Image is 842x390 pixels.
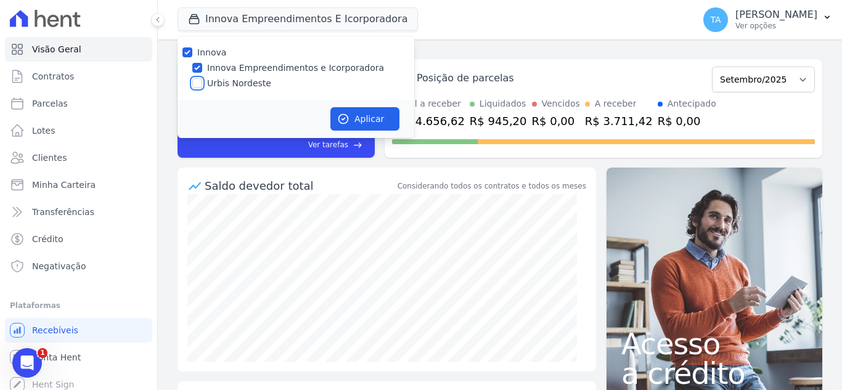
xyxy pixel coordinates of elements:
[735,21,817,31] p: Ver opções
[585,113,653,129] div: R$ 3.711,42
[32,233,63,245] span: Crédito
[205,177,395,194] div: Saldo devedor total
[5,200,152,224] a: Transferências
[398,181,586,192] div: Considerando todos os contratos e todos os meses
[532,113,580,129] div: R$ 0,00
[207,77,271,90] label: Urbis Nordeste
[658,113,716,129] div: R$ 0,00
[32,179,96,191] span: Minha Carteira
[595,97,637,110] div: A receber
[223,139,362,150] a: Ver tarefas east
[5,91,152,116] a: Parcelas
[480,97,526,110] div: Liquidados
[735,9,817,21] p: [PERSON_NAME]
[5,64,152,89] a: Contratos
[38,348,47,358] span: 1
[5,37,152,62] a: Visão Geral
[207,62,384,75] label: Innova Empreendimentos e Icorporadora
[5,118,152,143] a: Lotes
[353,140,362,150] span: east
[5,318,152,343] a: Recebíveis
[197,47,226,57] label: Innova
[711,15,721,24] span: TA
[32,97,68,110] span: Parcelas
[12,348,42,378] iframe: Intercom live chat
[5,227,152,251] a: Crédito
[397,113,465,129] div: R$ 4.656,62
[178,7,418,31] button: Innova Empreendimentos E Icorporadora
[32,43,81,55] span: Visão Geral
[417,71,514,86] div: Posição de parcelas
[32,206,94,218] span: Transferências
[5,173,152,197] a: Minha Carteira
[10,298,147,313] div: Plataformas
[470,113,527,129] div: R$ 945,20
[668,97,716,110] div: Antecipado
[330,107,399,131] button: Aplicar
[32,152,67,164] span: Clientes
[32,70,74,83] span: Contratos
[32,351,81,364] span: Conta Hent
[5,345,152,370] a: Conta Hent
[621,329,807,359] span: Acesso
[32,124,55,137] span: Lotes
[32,324,78,336] span: Recebíveis
[542,97,580,110] div: Vencidos
[5,254,152,278] a: Negativação
[32,260,86,272] span: Negativação
[621,359,807,388] span: a crédito
[397,97,465,110] div: Total a receber
[693,2,842,37] button: TA [PERSON_NAME] Ver opções
[5,145,152,170] a: Clientes
[308,139,348,150] span: Ver tarefas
